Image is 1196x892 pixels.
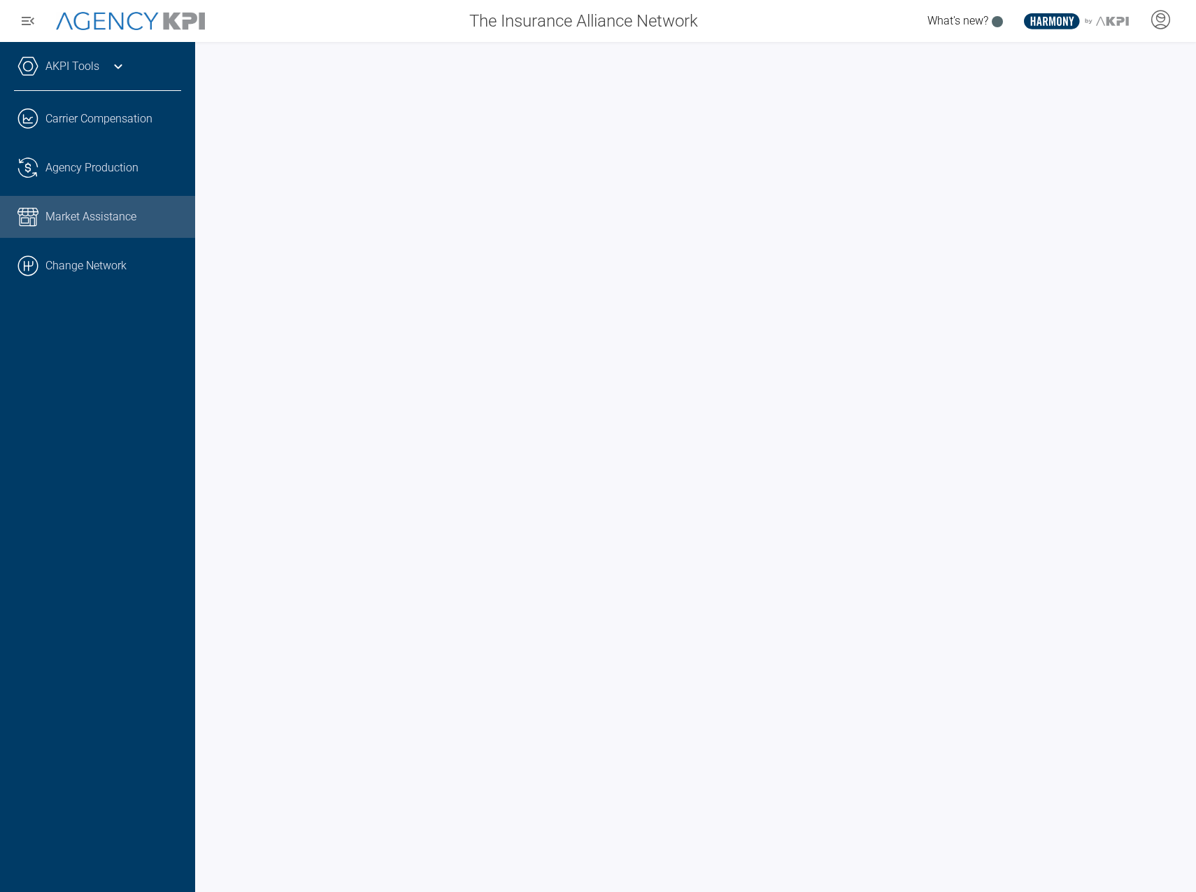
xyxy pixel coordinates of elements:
[56,12,205,31] img: AgencyKPI
[469,8,698,34] span: The Insurance Alliance Network
[45,58,99,75] a: AKPI Tools
[927,14,988,27] span: What's new?
[45,208,136,225] span: Market Assistance
[45,160,138,176] span: Agency Production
